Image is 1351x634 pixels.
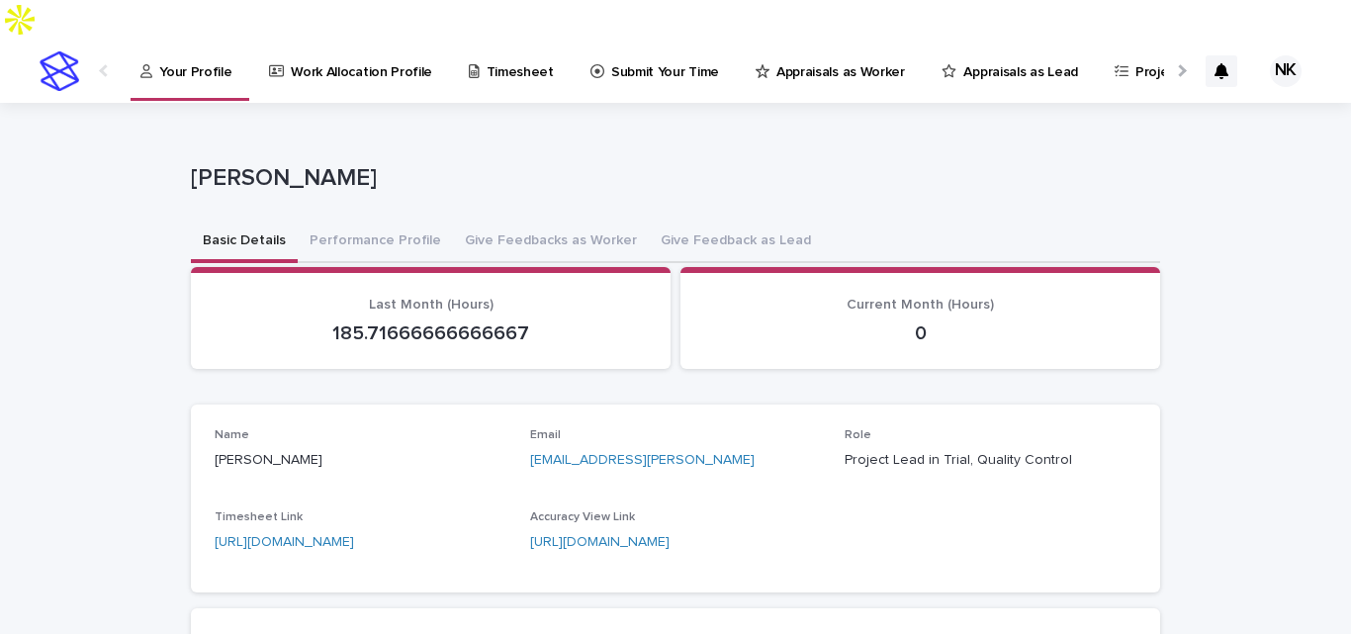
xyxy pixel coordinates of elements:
span: Email [530,429,561,441]
a: Projects [1113,40,1197,101]
a: [URL][DOMAIN_NAME] [530,535,670,549]
a: [EMAIL_ADDRESS][PERSON_NAME] [530,453,755,467]
p: Appraisals as Worker [776,40,905,81]
button: Give Feedbacks as Worker [453,222,649,263]
a: Timesheet [467,40,563,101]
p: Your Profile [159,40,231,81]
a: [URL][DOMAIN_NAME] [215,535,354,549]
button: Basic Details [191,222,298,263]
div: NK [1270,55,1302,87]
p: Timesheet [487,40,554,81]
a: Appraisals as Worker [754,40,914,101]
p: 0 [704,321,1136,345]
p: Projects [1135,40,1188,81]
a: Submit Your Time [588,40,728,101]
p: Project Lead in Trial, Quality Control [845,450,1136,471]
img: stacker-logo-s-only.png [40,51,79,91]
a: Appraisals as Lead [940,40,1087,101]
p: 185.71666666666667 [215,321,647,345]
span: Last Month (Hours) [369,298,494,312]
span: Timesheet Link [215,511,303,523]
span: Name [215,429,249,441]
span: Role [845,429,871,441]
a: Your Profile [138,40,241,98]
a: Work Allocation Profile [267,40,442,101]
p: Work Allocation Profile [291,40,432,81]
button: Give Feedback as Lead [649,222,823,263]
p: Submit Your Time [611,40,719,81]
span: Current Month (Hours) [847,298,994,312]
p: Appraisals as Lead [963,40,1077,81]
button: Performance Profile [298,222,453,263]
p: [PERSON_NAME] [215,450,506,471]
p: [PERSON_NAME] [191,164,1152,193]
span: Accuracy View Link [530,511,635,523]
